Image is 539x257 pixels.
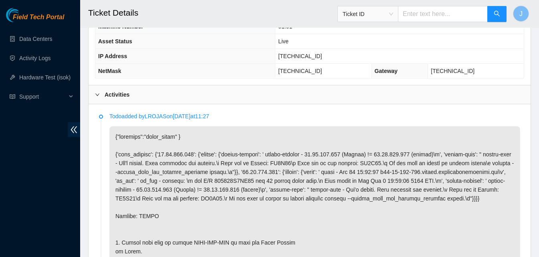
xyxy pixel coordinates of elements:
[278,53,322,59] span: [TECHNICAL_ID]
[19,89,67,105] span: Support
[98,53,127,59] span: IP Address
[13,14,64,21] span: Field Tech Portal
[105,90,129,99] b: Activities
[10,94,15,99] span: read
[19,55,51,61] a: Activity Logs
[278,38,289,45] span: Live
[431,68,474,74] span: [TECHNICAL_ID]
[487,6,507,22] button: search
[398,6,488,22] input: Enter text here...
[519,9,523,19] span: J
[513,6,529,22] button: J
[6,8,40,22] img: Akamai Technologies
[68,122,80,137] span: double-left
[278,68,322,74] span: [TECHNICAL_ID]
[95,92,100,97] span: right
[494,10,500,18] span: search
[89,85,531,104] div: Activities
[6,14,64,25] a: Akamai TechnologiesField Tech Portal
[19,74,71,81] a: Hardware Test (isok)
[109,112,520,121] p: Todo added by LROJAS on [DATE] at 11:27
[98,38,132,45] span: Asset Status
[343,8,393,20] span: Ticket ID
[375,68,398,74] span: Gateway
[19,36,52,42] a: Data Centers
[98,68,121,74] span: NetMask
